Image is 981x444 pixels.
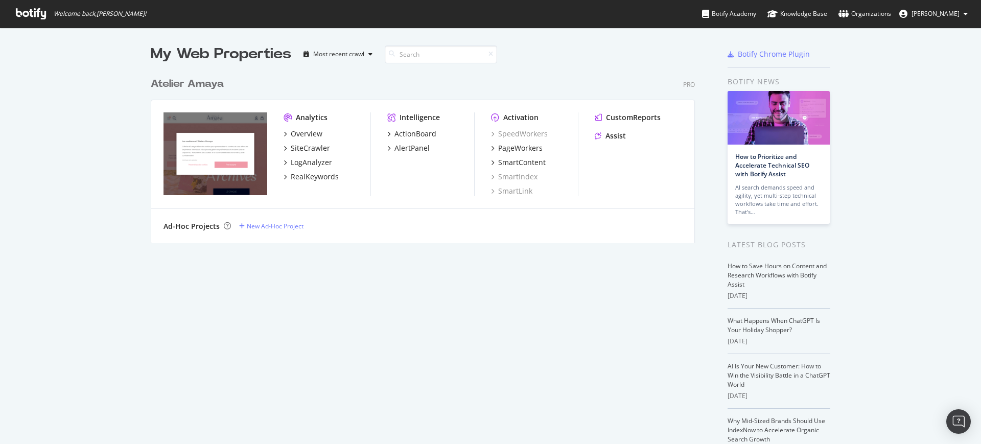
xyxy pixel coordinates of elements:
a: SpeedWorkers [491,129,548,139]
a: How to Prioritize and Accelerate Technical SEO with Botify Assist [735,152,809,178]
div: Knowledge Base [767,9,827,19]
div: SmartContent [498,157,546,168]
div: PageWorkers [498,143,543,153]
div: [DATE] [728,337,830,346]
span: Adèle Chevalier [912,9,960,18]
div: [DATE] [728,391,830,401]
span: Welcome back, [PERSON_NAME] ! [54,10,146,18]
div: Organizations [838,9,891,19]
a: Overview [284,129,322,139]
a: PageWorkers [491,143,543,153]
a: New Ad-Hoc Project [239,222,303,230]
div: Open Intercom Messenger [946,409,971,434]
div: AI search demands speed and agility, yet multi-step technical workflows take time and effort. Tha... [735,183,822,216]
div: RealKeywords [291,172,339,182]
a: Atelier Amaya [151,77,228,91]
img: atelier-amaya.com [163,112,267,195]
button: [PERSON_NAME] [891,6,976,22]
div: My Web Properties [151,44,291,64]
div: Activation [503,112,539,123]
a: What Happens When ChatGPT Is Your Holiday Shopper? [728,316,820,334]
a: Assist [595,131,626,141]
div: CustomReports [606,112,661,123]
a: SiteCrawler [284,143,330,153]
button: Most recent crawl [299,46,377,62]
img: How to Prioritize and Accelerate Technical SEO with Botify Assist [728,91,830,145]
div: [DATE] [728,291,830,300]
input: Search [385,45,497,63]
div: Latest Blog Posts [728,239,830,250]
div: Ad-Hoc Projects [163,221,220,231]
div: Botify news [728,76,830,87]
a: SmartIndex [491,172,538,182]
a: ActionBoard [387,129,436,139]
a: AlertPanel [387,143,430,153]
div: Overview [291,129,322,139]
div: SiteCrawler [291,143,330,153]
div: Assist [605,131,626,141]
div: Most recent crawl [313,51,364,57]
a: Why Mid-Sized Brands Should Use IndexNow to Accelerate Organic Search Growth [728,416,825,443]
div: Pro [683,80,695,89]
div: New Ad-Hoc Project [247,222,303,230]
div: Botify Academy [702,9,756,19]
div: Analytics [296,112,328,123]
a: LogAnalyzer [284,157,332,168]
div: Botify Chrome Plugin [738,49,810,59]
a: RealKeywords [284,172,339,182]
a: SmartLink [491,186,532,196]
a: SmartContent [491,157,546,168]
a: How to Save Hours on Content and Research Workflows with Botify Assist [728,262,827,289]
div: grid [151,64,703,243]
a: AI Is Your New Customer: How to Win the Visibility Battle in a ChatGPT World [728,362,830,389]
div: ActionBoard [394,129,436,139]
div: LogAnalyzer [291,157,332,168]
div: AlertPanel [394,143,430,153]
div: Intelligence [400,112,440,123]
a: CustomReports [595,112,661,123]
a: Botify Chrome Plugin [728,49,810,59]
div: Atelier Amaya [151,77,224,91]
